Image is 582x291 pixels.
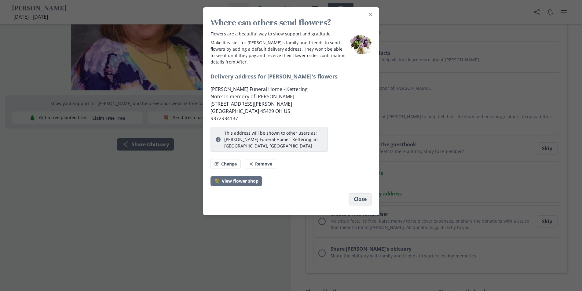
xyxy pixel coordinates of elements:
[210,85,372,93] p: [PERSON_NAME] Funeral Home - Kettering
[224,130,323,136] p: This address will be shown to other users as:
[210,17,372,28] h2: Where can others send flowers?
[224,136,323,149] p: [PERSON_NAME] Funeral Home - Kettering, in [GEOGRAPHIC_DATA], [GEOGRAPHIC_DATA]
[210,115,372,122] p: 9372934137
[349,193,372,206] button: Close
[210,159,241,169] button: Change
[210,100,372,107] p: [STREET_ADDRESS][PERSON_NAME]
[210,39,346,65] p: Make it easier for [PERSON_NAME]'s family and friends to send flowers by adding a default deliver...
[210,93,372,100] p: Note: In memory of [PERSON_NAME]
[349,31,372,53] div: Preview of some flower bouquets
[246,159,276,169] button: Remove
[210,107,372,115] p: [GEOGRAPHIC_DATA] 45429 OH US
[366,10,375,20] button: Close
[210,176,262,186] a: flowersView flower shop
[214,179,219,184] span: flowers
[210,72,372,81] h2: Delivery address for [PERSON_NAME]'s flowers
[210,31,346,37] p: Flowers are a beautiful way to show support and gratitude.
